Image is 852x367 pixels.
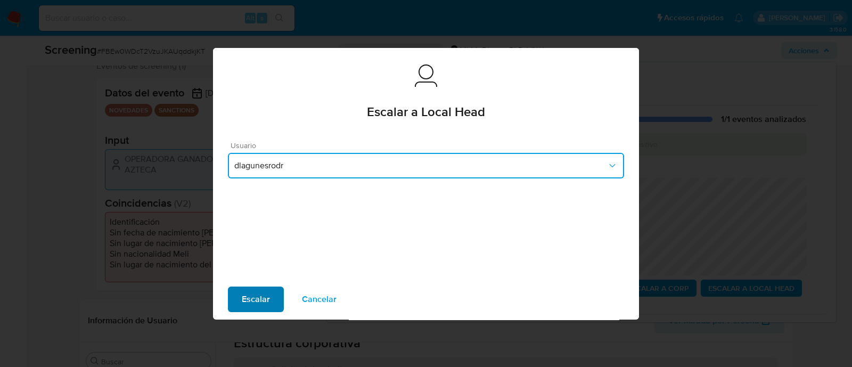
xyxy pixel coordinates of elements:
button: dlagunesrodr [228,153,624,178]
span: Cancelar [302,288,337,311]
span: dlagunesrodr [234,160,607,171]
button: Cancelar [288,287,350,312]
button: Escalar [228,287,284,312]
span: Escalar a Local Head [367,105,485,118]
span: Usuario [231,142,627,149]
span: Escalar [242,288,270,311]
